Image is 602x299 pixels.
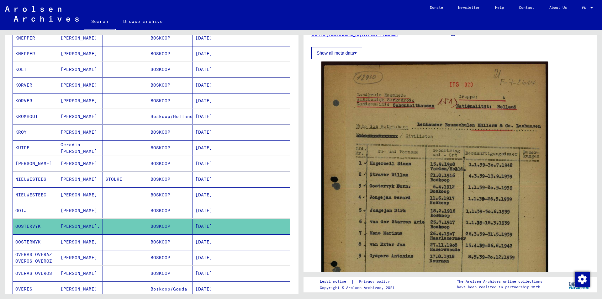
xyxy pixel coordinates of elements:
mat-cell: BOSKOOP [148,156,193,171]
mat-cell: [PERSON_NAME] [58,266,103,281]
mat-cell: KUIPF [13,140,58,156]
mat-cell: [PERSON_NAME] [58,109,103,124]
mat-cell: [DATE] [193,219,238,234]
mat-cell: [DATE] [193,172,238,187]
p: Copyright © Arolsen Archives, 2021 [320,285,397,291]
mat-cell: [PERSON_NAME] [58,62,103,77]
mat-cell: [PERSON_NAME] [13,156,58,171]
mat-cell: [DATE] [193,62,238,77]
mat-cell: [DATE] [193,30,238,46]
mat-cell: BOSKOOP [148,266,193,281]
mat-cell: [DATE] [193,156,238,171]
mat-cell: [DATE] [193,109,238,124]
mat-cell: [PERSON_NAME] [58,156,103,171]
mat-cell: Boskoop/Holland [148,109,193,124]
mat-cell: [DATE] [193,250,238,265]
mat-cell: KNEPPER [13,30,58,46]
a: Search [84,14,116,30]
mat-cell: KORVER [13,77,58,93]
mat-cell: BOSKOOP [148,77,193,93]
mat-cell: KNEPPER [13,46,58,61]
mat-cell: KROY [13,125,58,140]
mat-cell: [DATE] [193,203,238,218]
mat-cell: BOSKOOP [148,187,193,203]
mat-cell: [DATE] [193,266,238,281]
mat-cell: OOSTERWYK [13,234,58,250]
mat-cell: OVERES [13,281,58,297]
a: Privacy policy [354,278,397,285]
button: Show all meta data [311,47,362,59]
a: Browse archive [116,14,170,29]
mat-cell: KOET [13,62,58,77]
mat-cell: [PERSON_NAME] [58,93,103,109]
mat-cell: [DATE] [193,93,238,109]
mat-cell: BOSKOOP [148,219,193,234]
mat-cell: STOLKE [103,172,148,187]
mat-cell: [DATE] [193,77,238,93]
mat-cell: BOSKOOP [148,234,193,250]
mat-cell: [DATE] [193,140,238,156]
mat-cell: BOSKOOP [148,62,193,77]
mat-cell: [PERSON_NAME] [58,187,103,203]
mat-cell: [PERSON_NAME] [58,250,103,265]
mat-cell: OOIJ [13,203,58,218]
mat-cell: Boskoop/Gouda [148,281,193,297]
mat-cell: BOSKOOP [148,46,193,61]
mat-cell: [PERSON_NAME] [58,125,103,140]
mat-cell: BOSKOOP [148,125,193,140]
mat-cell: KORVER [13,93,58,109]
img: yv_logo.png [567,276,591,292]
mat-cell: BOSKOOP [148,93,193,109]
p: have been realized in partnership with [457,284,542,290]
span: EN [582,6,589,10]
mat-cell: [PERSON_NAME] [58,281,103,297]
mat-cell: [PERSON_NAME] [58,172,103,187]
mat-cell: KROMHOUT [13,109,58,124]
mat-cell: BOSKOOP [148,140,193,156]
mat-cell: [PERSON_NAME] [58,30,103,46]
div: | [320,278,397,285]
mat-cell: OVERAS OVEROS [13,266,58,281]
mat-cell: BOSKOOP [148,30,193,46]
p: The Arolsen Archives online collections [457,279,542,284]
mat-cell: [PERSON_NAME]. [58,219,103,234]
mat-cell: Geradis [PERSON_NAME] [58,140,103,156]
mat-cell: [PERSON_NAME] [58,234,103,250]
mat-cell: [DATE] [193,46,238,61]
mat-cell: [DATE] [193,281,238,297]
mat-cell: NIEUWESTEEG [13,187,58,203]
img: Change consent [575,272,590,287]
mat-cell: [DATE] [193,187,238,203]
img: Arolsen_neg.svg [5,6,79,22]
mat-cell: [PERSON_NAME] [58,203,103,218]
mat-cell: [DATE] [193,234,238,250]
mat-cell: BOSKOOP [148,172,193,187]
mat-cell: BOSKOOP [148,250,193,265]
mat-cell: [DATE] [193,125,238,140]
mat-cell: OVERAS OVERAZ OVEROS OVEROZ [13,250,58,265]
mat-cell: [PERSON_NAME] [58,77,103,93]
mat-cell: BOSKOOP [148,203,193,218]
mat-cell: NIEUWESTEEG [13,172,58,187]
mat-cell: [PERSON_NAME] [58,46,103,61]
a: Legal notice [320,278,351,285]
mat-cell: OOSTERVYK [13,219,58,234]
